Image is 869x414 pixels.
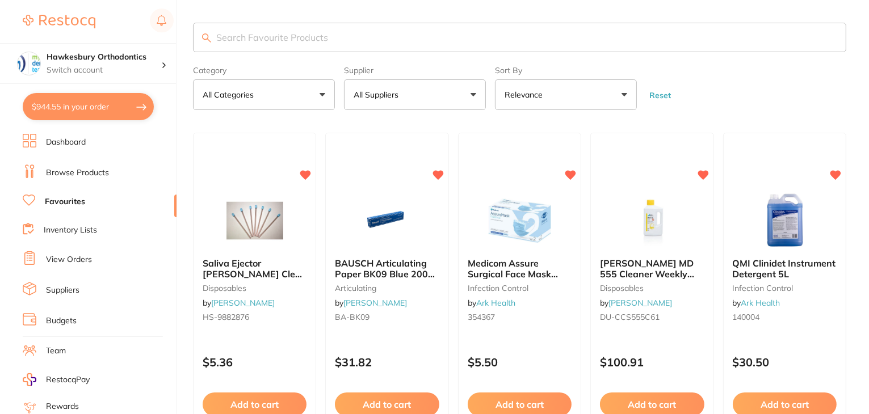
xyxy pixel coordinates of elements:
span: RestocqPay [46,374,90,386]
span: by [600,298,672,308]
a: Team [46,345,66,357]
img: Restocq Logo [23,15,95,28]
img: Medicom Assure Surgical Face Mask Earloop Level 2 [482,192,556,249]
small: disposables [600,284,704,293]
a: Browse Products [46,167,109,179]
p: All Suppliers [354,89,403,100]
span: Medicom Assure Surgical Face Mask Earloop Level 2 [468,257,558,290]
button: Reset [646,90,674,100]
a: Ark Health [476,298,515,308]
img: QMI Clinidet Instrument Detergent 5L [748,192,821,249]
span: by [203,298,275,308]
span: by [468,298,515,308]
button: Relevance [495,79,637,110]
p: $5.36 [203,356,307,369]
a: Restocq Logo [23,9,95,35]
a: View Orders [46,254,92,265]
span: QMI Clinidet Instrument Detergent 5L [733,257,836,279]
b: QMI Clinidet Instrument Detergent 5L [733,258,837,279]
button: All Suppliers [344,79,486,110]
span: DU-CCS555C61 [600,312,660,322]
small: infection control [468,284,572,293]
img: RestocqPay [23,373,36,386]
a: Suppliers [46,285,79,296]
span: [PERSON_NAME] MD 555 Cleaner Weekly Detergent for Suction 2.5L [600,257,694,300]
span: 354367 [468,312,495,322]
a: Budgets [46,315,77,327]
a: Favourites [45,196,85,208]
img: BAUSCH Articulating Paper BK09 Blue 200 Strips in Box 40u [350,192,424,249]
label: Category [193,66,335,75]
a: Inventory Lists [44,225,97,236]
p: $100.91 [600,356,704,369]
p: $30.50 [733,356,837,369]
a: Rewards [46,401,79,412]
p: Switch account [47,65,161,76]
span: Saliva Ejector [PERSON_NAME] Clear with Blue Tip 15cm Pk100 [203,257,304,300]
span: BAUSCH Articulating Paper BK09 Blue 200 Strips in Box 40u [335,257,435,290]
span: by [335,298,407,308]
button: $944.55 in your order [23,93,154,120]
img: Hawkesbury Orthodontics [18,52,40,75]
input: Search Favourite Products [193,23,846,52]
img: Durr MD 555 Cleaner Weekly Detergent for Suction 2.5L [615,192,689,249]
p: All Categories [203,89,258,100]
b: Durr MD 555 Cleaner Weekly Detergent for Suction 2.5L [600,258,704,279]
b: Medicom Assure Surgical Face Mask Earloop Level 2 [468,258,572,279]
p: $31.82 [335,356,439,369]
button: All Categories [193,79,335,110]
label: Supplier [344,66,486,75]
a: Ark Health [741,298,780,308]
b: Saliva Ejector HENRY SCHEIN Clear with Blue Tip 15cm Pk100 [203,258,307,279]
a: [PERSON_NAME] [608,298,672,308]
span: BA-BK09 [335,312,370,322]
small: articulating [335,284,439,293]
span: by [733,298,780,308]
span: 140004 [733,312,760,322]
b: BAUSCH Articulating Paper BK09 Blue 200 Strips in Box 40u [335,258,439,279]
span: HS-9882876 [203,312,249,322]
a: RestocqPay [23,373,90,386]
a: [PERSON_NAME] [211,298,275,308]
p: $5.50 [468,356,572,369]
small: infection control [733,284,837,293]
h4: Hawkesbury Orthodontics [47,52,161,63]
small: disposables [203,284,307,293]
a: Dashboard [46,137,86,148]
label: Sort By [495,66,637,75]
a: [PERSON_NAME] [343,298,407,308]
p: Relevance [505,89,547,100]
img: Saliva Ejector HENRY SCHEIN Clear with Blue Tip 15cm Pk100 [218,192,292,249]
